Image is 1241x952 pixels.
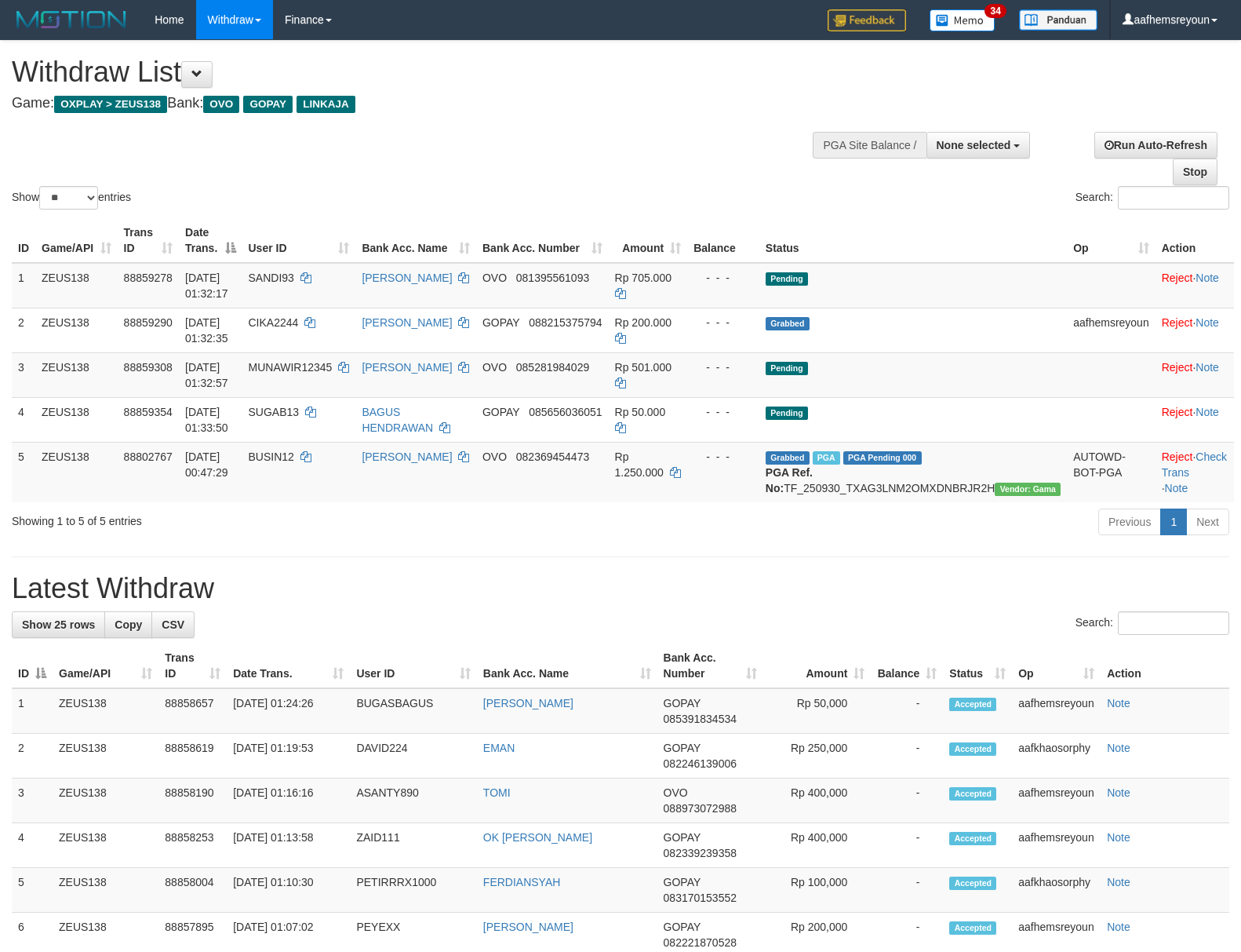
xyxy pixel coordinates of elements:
[664,921,701,933] span: GOPAY
[664,831,701,844] span: GOPAY
[949,698,996,711] span: Accepted
[118,218,179,263] th: Trans ID: activate to sort column ascending
[813,451,840,465] span: Marked by aafsreyleap
[529,316,602,329] span: Copy 088215375794 to clipboard
[362,450,452,463] a: [PERSON_NAME]
[763,868,871,913] td: Rp 100,000
[1162,450,1193,463] a: Reject
[763,644,871,688] th: Amount: activate to sort column ascending
[1107,697,1130,709] a: Note
[185,361,228,389] span: [DATE] 01:32:57
[766,451,810,465] span: Grabbed
[12,8,131,31] img: MOTION_logo.png
[53,688,158,734] td: ZEUS138
[1012,779,1101,823] td: aafhemsreyoun
[482,316,519,329] span: GOPAY
[1019,9,1097,31] img: panduan.png
[12,397,35,442] td: 4
[664,892,737,904] span: Copy 083170153552 to clipboard
[664,802,737,815] span: Copy 088973072988 to clipboard
[930,9,995,31] img: Button%20Memo.svg
[249,406,300,418] span: SUGAB13
[350,644,476,688] th: User ID: activate to sort column ascending
[693,359,753,375] div: - - -
[179,218,242,263] th: Date Trans.: activate to sort column descending
[124,450,173,463] span: 88802767
[483,742,515,754] a: EMAN
[1162,450,1227,479] a: Check Trans
[350,779,476,823] td: ASANTY890
[203,96,239,113] span: OVO
[185,272,228,300] span: [DATE] 01:32:17
[54,96,167,113] span: OXPLAY > ZEUS138
[664,697,701,709] span: GOPAY
[693,270,753,286] div: - - -
[828,9,906,31] img: Feedback.jpg
[1012,644,1101,688] th: Op: activate to sort column ascending
[871,688,943,734] td: -
[53,823,158,868] td: ZEUS138
[615,406,666,418] span: Rp 50.000
[12,263,35,308] td: 1
[476,218,609,263] th: Bank Acc. Number: activate to sort column ascending
[482,272,507,284] span: OVO
[1107,831,1130,844] a: Note
[871,823,943,868] td: -
[949,787,996,801] span: Accepted
[53,734,158,779] td: ZEUS138
[516,450,589,463] span: Copy 082369454473 to clipboard
[242,218,356,263] th: User ID: activate to sort column ascending
[124,406,173,418] span: 88859354
[871,734,943,779] td: -
[949,832,996,845] span: Accepted
[12,308,35,352] td: 2
[615,361,671,374] span: Rp 501.000
[12,611,105,638] a: Show 25 rows
[158,823,227,868] td: 88858253
[158,868,227,913] td: 88858004
[227,688,350,734] td: [DATE] 01:24:26
[1067,442,1155,502] td: AUTOWD-BOT-PGA
[1012,688,1101,734] td: aafhemsreyoun
[227,779,350,823] td: [DATE] 01:16:16
[350,868,476,913] td: PETIRRRX1000
[1012,823,1101,868] td: aafhemsreyoun
[529,406,602,418] span: Copy 085656036051 to clipboard
[483,697,573,709] a: [PERSON_NAME]
[1196,272,1219,284] a: Note
[185,316,228,345] span: [DATE] 01:32:35
[615,316,671,329] span: Rp 200.000
[185,406,228,434] span: [DATE] 01:33:50
[35,263,118,308] td: ZEUS138
[53,644,158,688] th: Game/API: activate to sort column ascending
[162,618,184,631] span: CSV
[1107,876,1130,888] a: Note
[185,450,228,479] span: [DATE] 00:47:29
[693,404,753,420] div: - - -
[926,132,1031,159] button: None selected
[158,688,227,734] td: 88858657
[362,361,452,374] a: [PERSON_NAME]
[1162,361,1193,374] a: Reject
[12,442,35,502] td: 5
[35,442,118,502] td: ZEUS138
[483,876,561,888] a: FERDIANSYAH
[1155,218,1234,263] th: Action
[362,272,452,284] a: [PERSON_NAME]
[693,315,753,330] div: - - -
[664,847,737,859] span: Copy 082339239358 to clipboard
[362,406,433,434] a: BAGUS HENDRAWAN
[124,272,173,284] span: 88859278
[615,450,664,479] span: Rp 1.250.000
[1067,218,1155,263] th: Op: activate to sort column ascending
[227,868,350,913] td: [DATE] 01:10:30
[687,218,759,263] th: Balance
[693,449,753,465] div: - - -
[1162,316,1193,329] a: Reject
[871,779,943,823] td: -
[12,57,812,88] h1: Withdraw List
[12,573,1229,604] h1: Latest Withdraw
[12,734,53,779] td: 2
[227,823,350,868] td: [DATE] 01:13:58
[943,644,1012,688] th: Status: activate to sort column ascending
